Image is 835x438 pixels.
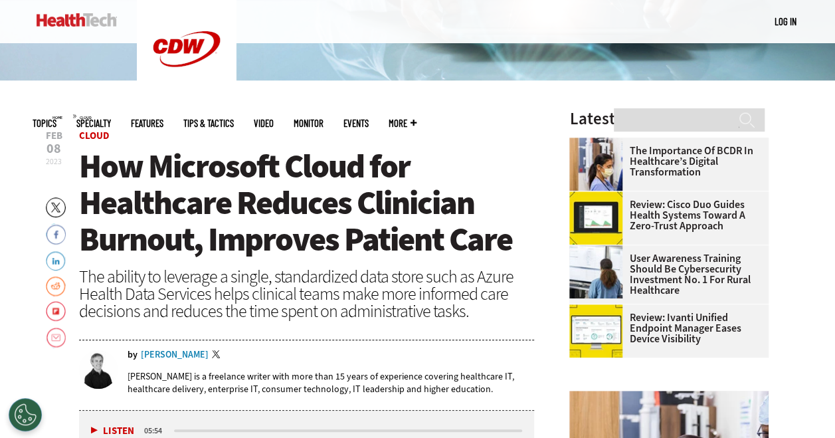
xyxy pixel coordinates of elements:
button: Open Preferences [9,398,42,431]
img: Cisco Duo [569,191,622,245]
span: How Microsoft Cloud for Healthcare Reduces Clinician Burnout, Improves Patient Care [79,144,512,261]
a: User Awareness Training Should Be Cybersecurity Investment No. 1 for Rural Healthcare [569,253,761,296]
a: Twitter [212,350,224,361]
a: Features [131,118,163,128]
a: [PERSON_NAME] [141,350,209,360]
span: 2023 [46,156,62,167]
div: Cookies Settings [9,398,42,431]
h3: Latest Articles [569,110,769,127]
div: User menu [775,15,796,29]
a: MonITor [294,118,324,128]
a: The Importance of BCDR in Healthcare’s Digital Transformation [569,146,761,177]
a: Doctors reviewing tablet [569,138,629,148]
img: Brian Eastwood [79,350,118,389]
a: Events [343,118,369,128]
img: Ivanti Unified Endpoint Manager [569,304,622,358]
div: The ability to leverage a single, standardized data store such as Azure Health Data Services help... [79,268,535,320]
a: Ivanti Unified Endpoint Manager [569,304,629,315]
button: Listen [91,426,134,436]
a: Cisco Duo [569,191,629,202]
div: duration [142,425,172,437]
img: Doctors reviewing information boards [569,245,622,298]
span: by [128,350,138,360]
span: 08 [46,142,62,156]
a: Tips & Tactics [183,118,234,128]
img: Home [37,13,117,27]
span: Specialty [76,118,111,128]
a: Video [254,118,274,128]
img: Doctors reviewing tablet [569,138,622,191]
a: CDW [137,88,236,102]
a: Log in [775,15,796,27]
a: Doctors reviewing information boards [569,245,629,256]
p: [PERSON_NAME] is a freelance writer with more than 15 years of experience covering healthcare IT,... [128,370,535,395]
a: Review: Cisco Duo Guides Health Systems Toward a Zero-Trust Approach [569,199,761,231]
a: Review: Ivanti Unified Endpoint Manager Eases Device Visibility [569,312,761,344]
span: More [389,118,417,128]
span: Topics [33,118,56,128]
